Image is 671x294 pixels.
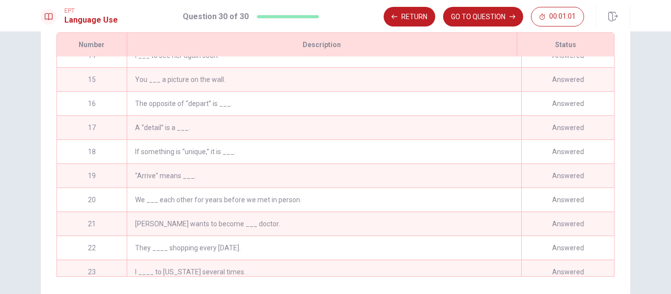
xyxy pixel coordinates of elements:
[57,92,127,115] div: 16
[521,116,614,139] div: Answered
[127,188,521,212] div: We ___ each other for years before we met in person.
[57,164,127,187] div: 19
[57,116,127,139] div: 17
[384,7,435,27] button: Return
[127,212,521,236] div: [PERSON_NAME] wants to become ___ doctor.
[127,260,521,284] div: I ____ to [US_STATE] several times.
[64,7,118,14] span: EPT
[57,33,127,56] div: Number
[183,11,249,23] h1: Question 30 of 30
[521,188,614,212] div: Answered
[549,13,576,21] span: 00:01:01
[443,7,523,27] button: GO TO QUESTION
[57,188,127,212] div: 20
[127,164,521,187] div: "Arrive" means ___.
[521,68,614,91] div: Answered
[57,140,127,163] div: 18
[57,212,127,236] div: 21
[57,236,127,260] div: 22
[521,212,614,236] div: Answered
[64,14,118,26] h1: Language Use
[57,260,127,284] div: 23
[531,7,584,27] button: 00:01:01
[521,140,614,163] div: Answered
[127,116,521,139] div: A “detail” is a ___.
[127,140,521,163] div: If something is “unique,” it is ___.
[521,164,614,187] div: Answered
[127,236,521,260] div: They ____ shopping every [DATE].
[521,236,614,260] div: Answered
[127,33,517,56] div: Description
[521,260,614,284] div: Answered
[517,33,614,56] div: Status
[57,68,127,91] div: 15
[127,92,521,115] div: The opposite of “depart” is ___.
[521,92,614,115] div: Answered
[127,68,521,91] div: You ___ a picture on the wall.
